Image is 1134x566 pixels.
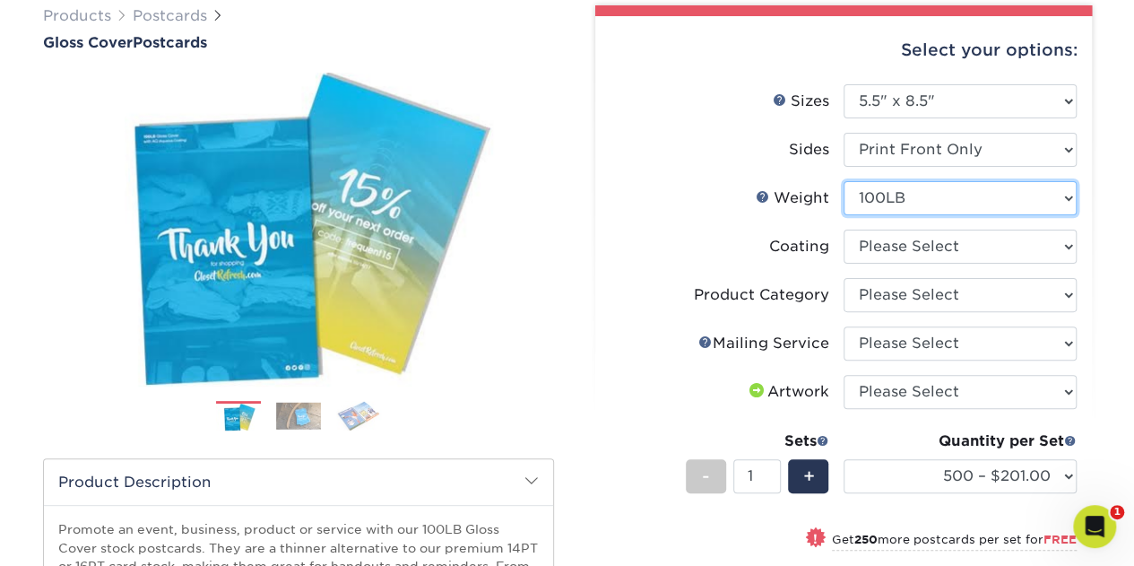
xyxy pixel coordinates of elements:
span: + [802,463,814,490]
iframe: Google Customer Reviews [4,511,152,560]
img: Postcards 03 [336,400,381,431]
div: Product Category [694,284,829,306]
h2: Product Description [44,459,553,505]
div: Select your options: [610,16,1078,84]
img: Gloss Cover 01 [43,59,554,400]
a: Products [43,7,111,24]
div: Mailing Service [698,333,829,354]
small: Get more postcards per set for [832,533,1077,551]
span: Gloss Cover [43,34,133,51]
a: Postcards [133,7,207,24]
div: Sizes [773,91,829,112]
span: 1 [1110,505,1124,519]
div: Artwork [746,381,829,403]
span: ! [813,529,818,548]
a: Gloss CoverPostcards [43,34,554,51]
h1: Postcards [43,34,554,51]
img: Postcards 01 [216,403,261,432]
img: Postcards 02 [276,402,321,430]
div: Weight [756,187,829,209]
div: Quantity per Set [844,431,1077,452]
iframe: Intercom live chat [1073,505,1116,548]
div: Sets [686,431,829,452]
span: - [702,463,710,490]
div: Sides [789,139,829,161]
div: Coating [769,236,829,257]
span: FREE [1043,533,1077,546]
strong: 250 [854,533,878,546]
